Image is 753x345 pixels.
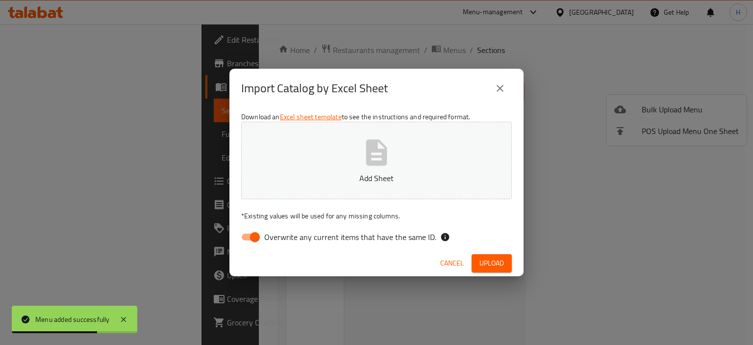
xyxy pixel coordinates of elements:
[241,211,512,221] p: Existing values will be used for any missing columns.
[479,257,504,269] span: Upload
[488,77,512,100] button: close
[256,172,497,184] p: Add Sheet
[241,122,512,199] button: Add Sheet
[440,232,450,242] svg: If the overwrite option isn't selected, then the items that match an existing ID will be ignored ...
[229,108,524,250] div: Download an to see the instructions and required format.
[241,80,388,96] h2: Import Catalog by Excel Sheet
[280,110,342,123] a: Excel sheet template
[472,254,512,272] button: Upload
[440,257,464,269] span: Cancel
[436,254,468,272] button: Cancel
[264,231,436,243] span: Overwrite any current items that have the same ID.
[35,314,110,325] div: Menu added successfully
